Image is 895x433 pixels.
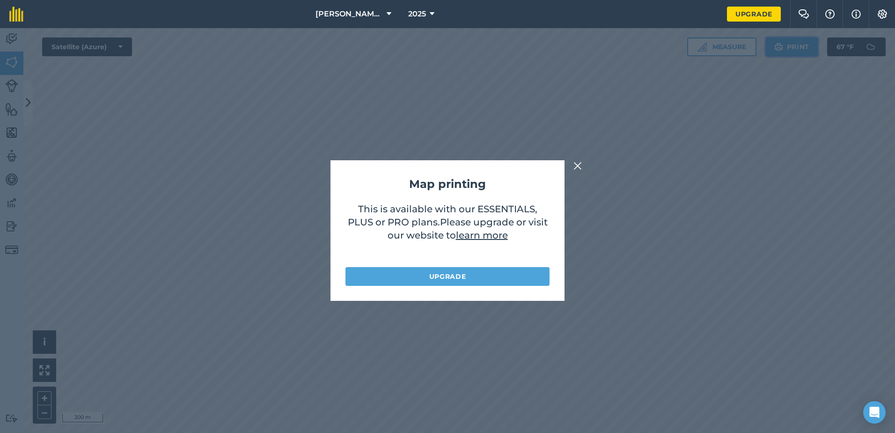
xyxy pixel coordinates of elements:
[798,9,809,19] img: Two speech bubbles overlapping with the left bubble in the forefront
[388,216,548,241] span: Please upgrade or visit our website to
[573,160,582,172] img: svg+xml;base64,PHN2ZyB4bWxucz0iaHR0cDovL3d3dy53My5vcmcvMjAwMC9zdmciIHdpZHRoPSIyMiIgaGVpZ2h0PSIzMC...
[9,7,23,22] img: fieldmargin Logo
[851,8,861,20] img: svg+xml;base64,PHN2ZyB4bWxucz0iaHR0cDovL3d3dy53My5vcmcvMjAwMC9zdmciIHdpZHRoPSIxNyIgaGVpZ2h0PSIxNy...
[456,230,508,241] a: learn more
[824,9,836,19] img: A question mark icon
[345,202,550,258] p: This is available with our ESSENTIALS, PLUS or PRO plans .
[345,175,550,193] h2: Map printing
[727,7,781,22] a: Upgrade
[408,8,426,20] span: 2025
[877,9,888,19] img: A cog icon
[345,267,550,286] a: Upgrade
[863,401,886,424] div: Open Intercom Messenger
[315,8,383,20] span: [PERSON_NAME] Family Farm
